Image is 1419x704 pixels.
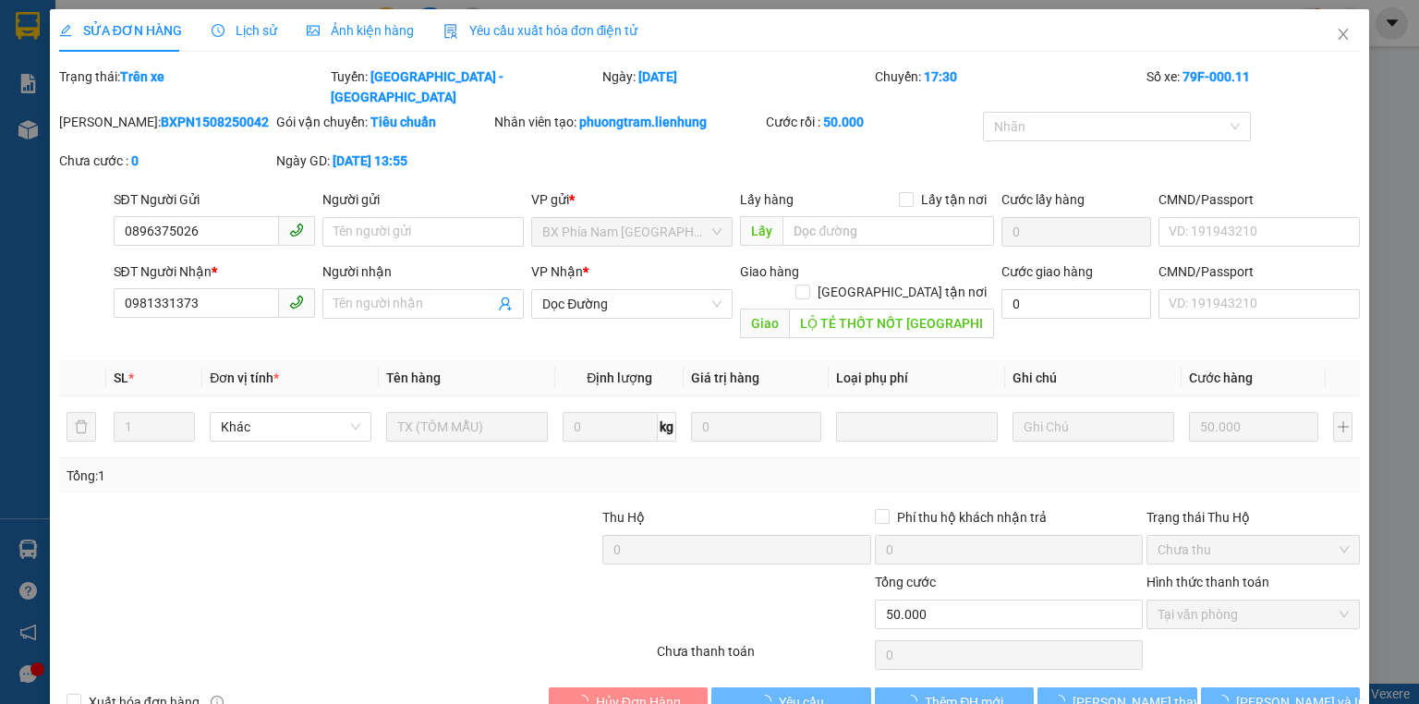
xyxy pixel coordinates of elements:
[914,189,994,210] span: Lấy tận nơi
[1189,370,1253,385] span: Cước hàng
[658,412,676,442] span: kg
[276,112,490,132] div: Gói vận chuyển:
[114,261,315,282] div: SĐT Người Nhận
[829,360,1005,396] th: Loại phụ phí
[600,67,872,107] div: Ngày:
[542,290,722,318] span: Dọc Đường
[789,309,994,338] input: Dọc đường
[1001,192,1085,207] label: Cước lấy hàng
[57,67,329,107] div: Trạng thái:
[531,189,733,210] div: VP gửi
[1158,601,1349,628] span: Tại văn phòng
[67,412,96,442] button: delete
[579,115,707,129] b: phuongtram.lienhung
[307,24,320,37] span: picture
[1013,412,1174,442] input: Ghi Chú
[602,510,645,525] span: Thu Hộ
[1333,412,1352,442] button: plus
[924,69,957,84] b: 17:30
[740,264,799,279] span: Giao hàng
[59,24,72,37] span: edit
[873,67,1145,107] div: Chuyến:
[59,23,182,38] span: SỬA ĐƠN HÀNG
[1146,575,1269,589] label: Hình thức thanh toán
[1001,217,1151,247] input: Cước lấy hàng
[67,466,549,486] div: Tổng: 1
[823,115,864,129] b: 50.000
[1145,67,1362,107] div: Số xe:
[691,370,759,385] span: Giá trị hàng
[120,69,164,84] b: Trên xe
[875,575,936,589] span: Tổng cước
[114,189,315,210] div: SĐT Người Gửi
[307,23,414,38] span: Ảnh kiện hàng
[1189,412,1318,442] input: 0
[1001,289,1151,319] input: Cước giao hàng
[810,282,994,302] span: [GEOGRAPHIC_DATA] tận nơi
[691,412,820,442] input: 0
[740,192,794,207] span: Lấy hàng
[498,297,513,311] span: user-add
[655,641,872,674] div: Chưa thanh toán
[494,112,762,132] div: Nhân viên tạo:
[386,412,548,442] input: VD: Bàn, Ghế
[766,112,979,132] div: Cước rồi :
[443,24,458,39] img: icon
[329,67,600,107] div: Tuyến:
[161,115,269,129] b: BXPN1508250042
[131,153,139,168] b: 0
[587,370,652,385] span: Định lượng
[740,309,789,338] span: Giao
[1001,264,1093,279] label: Cước giao hàng
[59,112,273,132] div: [PERSON_NAME]:
[1158,536,1349,564] span: Chưa thu
[322,189,524,210] div: Người gửi
[386,370,441,385] span: Tên hàng
[1158,189,1360,210] div: CMND/Passport
[331,69,503,104] b: [GEOGRAPHIC_DATA] - [GEOGRAPHIC_DATA]
[210,370,279,385] span: Đơn vị tính
[1158,261,1360,282] div: CMND/Passport
[782,216,994,246] input: Dọc đường
[333,153,407,168] b: [DATE] 13:55
[638,69,677,84] b: [DATE]
[531,264,583,279] span: VP Nhận
[1182,69,1250,84] b: 79F-000.11
[212,23,277,38] span: Lịch sử
[221,413,360,441] span: Khác
[542,218,722,246] span: BX Phía Nam Nha Trang
[443,23,638,38] span: Yêu cầu xuất hóa đơn điện tử
[289,223,304,237] span: phone
[740,216,782,246] span: Lấy
[289,295,304,310] span: phone
[59,151,273,171] div: Chưa cước :
[370,115,436,129] b: Tiêu chuẩn
[212,24,224,37] span: clock-circle
[890,507,1054,528] span: Phí thu hộ khách nhận trả
[322,261,524,282] div: Người nhận
[276,151,490,171] div: Ngày GD:
[1146,507,1360,528] div: Trạng thái Thu Hộ
[1317,9,1369,61] button: Close
[1336,27,1351,42] span: close
[114,370,128,385] span: SL
[1005,360,1182,396] th: Ghi chú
